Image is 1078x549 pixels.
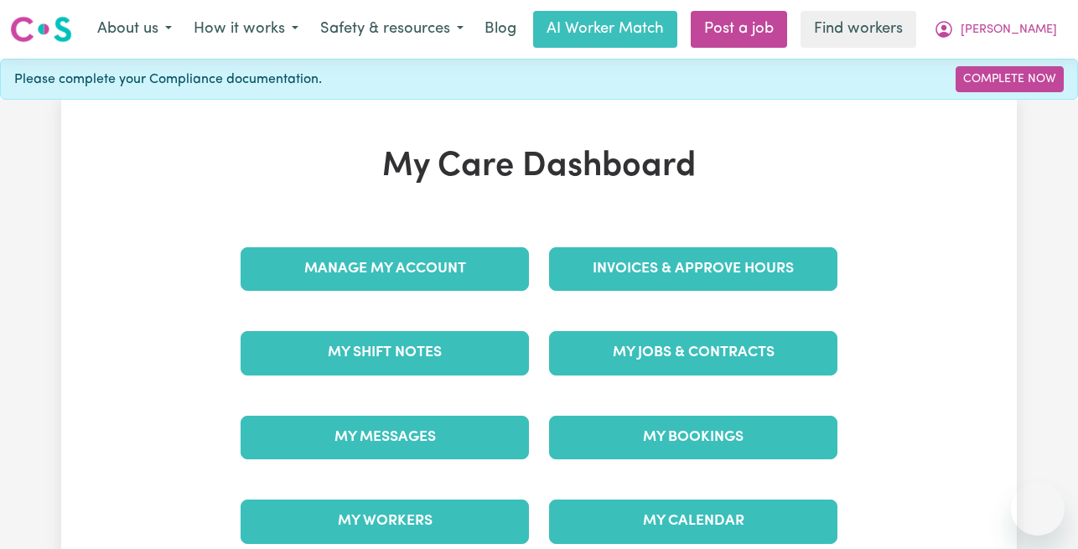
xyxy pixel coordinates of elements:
a: My Workers [241,500,529,543]
a: Blog [474,11,526,48]
a: Post a job [691,11,787,48]
a: Manage My Account [241,247,529,291]
a: My Shift Notes [241,331,529,375]
span: Please complete your Compliance documentation. [14,70,322,90]
img: Careseekers logo [10,14,72,44]
span: [PERSON_NAME] [961,21,1057,39]
iframe: Button to launch messaging window [1011,482,1065,536]
a: My Bookings [549,416,837,459]
a: My Jobs & Contracts [549,331,837,375]
a: Find workers [801,11,916,48]
a: Careseekers logo [10,10,72,49]
button: Safety & resources [309,12,474,47]
a: AI Worker Match [533,11,677,48]
a: My Messages [241,416,529,459]
a: My Calendar [549,500,837,543]
button: My Account [923,12,1068,47]
h1: My Care Dashboard [231,147,847,187]
a: Complete Now [956,66,1064,92]
button: About us [86,12,183,47]
a: Invoices & Approve Hours [549,247,837,291]
button: How it works [183,12,309,47]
